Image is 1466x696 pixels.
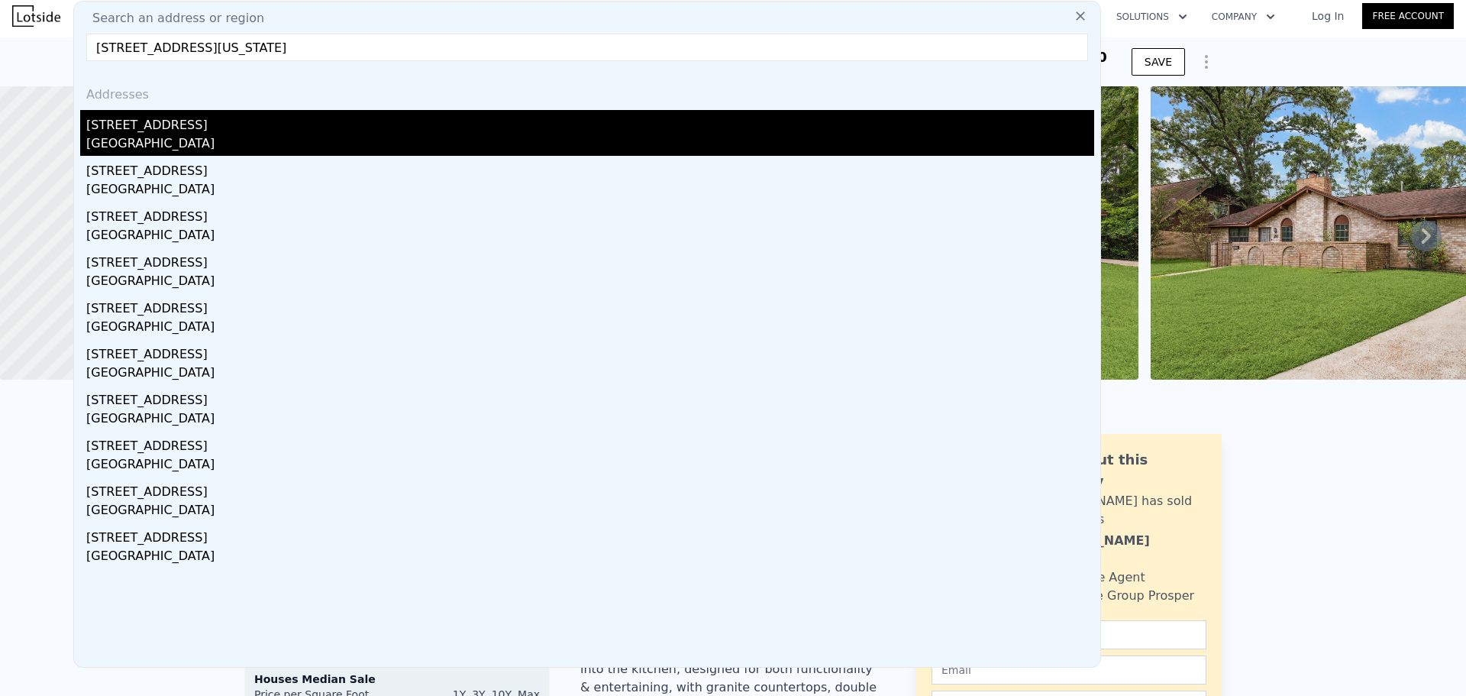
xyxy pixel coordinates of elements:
[86,455,1094,477] div: [GEOGRAPHIC_DATA]
[86,339,1094,364] div: [STREET_ADDRESS]
[80,9,264,28] span: Search an address or region
[1200,3,1287,31] button: Company
[86,202,1094,226] div: [STREET_ADDRESS]
[86,110,1094,134] div: [STREET_ADDRESS]
[86,385,1094,410] div: [STREET_ADDRESS]
[1362,3,1454,29] a: Free Account
[86,134,1094,156] div: [GEOGRAPHIC_DATA]
[12,5,60,27] img: Lotside
[86,156,1094,180] div: [STREET_ADDRESS]
[1293,8,1362,24] a: Log In
[254,672,540,687] div: Houses Median Sale
[86,318,1094,339] div: [GEOGRAPHIC_DATA]
[1191,47,1222,77] button: Show Options
[86,180,1094,202] div: [GEOGRAPHIC_DATA]
[86,293,1094,318] div: [STREET_ADDRESS]
[932,656,1206,685] input: Email
[86,501,1094,523] div: [GEOGRAPHIC_DATA]
[1036,492,1206,529] div: [PERSON_NAME] has sold 129 homes
[86,248,1094,272] div: [STREET_ADDRESS]
[86,431,1094,455] div: [STREET_ADDRESS]
[1036,532,1206,568] div: [PERSON_NAME] Narayan
[86,364,1094,385] div: [GEOGRAPHIC_DATA]
[1036,587,1194,605] div: Realty One Group Prosper
[80,73,1094,110] div: Addresses
[86,477,1094,501] div: [STREET_ADDRESS]
[1036,449,1206,492] div: Ask about this property
[86,410,1094,431] div: [GEOGRAPHIC_DATA]
[86,547,1094,568] div: [GEOGRAPHIC_DATA]
[86,523,1094,547] div: [STREET_ADDRESS]
[86,226,1094,248] div: [GEOGRAPHIC_DATA]
[86,34,1088,61] input: Enter an address, city, region, neighborhood or zip code
[1104,3,1200,31] button: Solutions
[1132,48,1185,76] button: SAVE
[86,272,1094,293] div: [GEOGRAPHIC_DATA]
